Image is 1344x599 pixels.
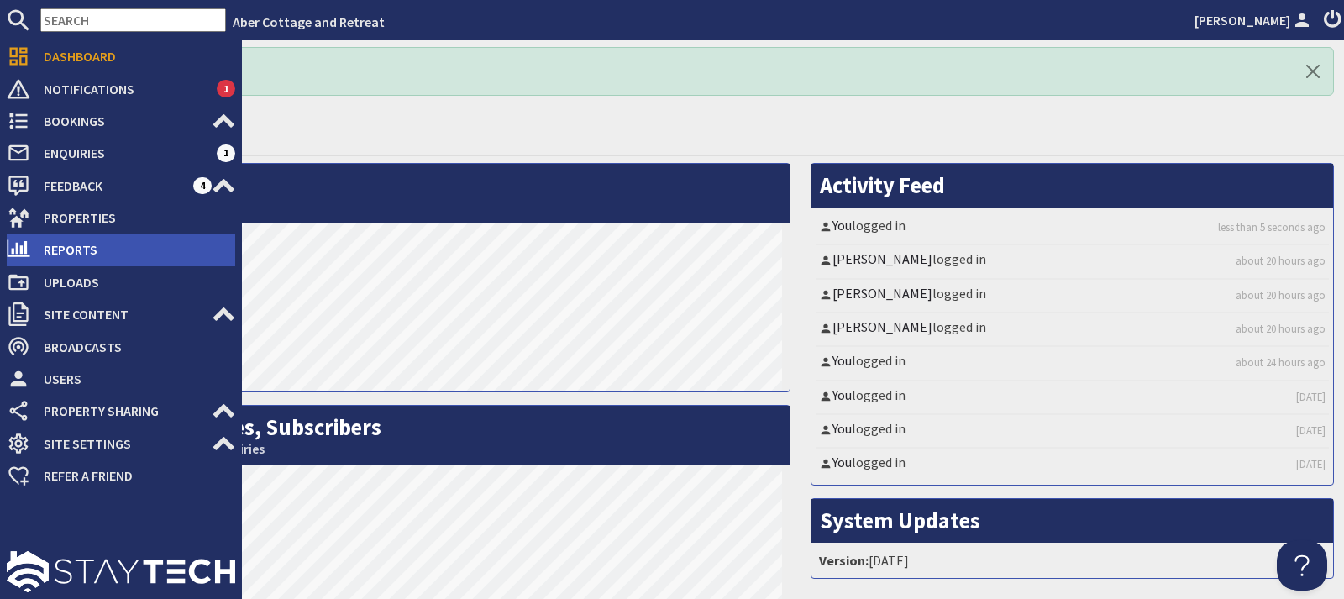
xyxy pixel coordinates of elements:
a: Notifications 1 [7,76,235,102]
span: Refer a Friend [30,462,235,489]
li: logged in [816,415,1329,449]
a: [DATE] [1296,389,1326,405]
span: Site Settings [30,430,212,457]
span: Notifications [30,76,217,102]
a: [PERSON_NAME] [832,318,932,335]
span: Broadcasts [30,334,235,360]
span: Users [30,365,235,392]
li: logged in [816,449,1329,481]
span: Reports [30,236,235,263]
input: SEARCH [40,8,226,32]
a: about 20 hours ago [1236,321,1326,337]
li: logged in [816,347,1329,381]
a: You [832,454,852,470]
span: Enquiries [30,139,217,166]
strong: Version: [819,552,869,569]
a: about 20 hours ago [1236,287,1326,303]
span: Dashboard [30,43,235,70]
a: [PERSON_NAME] [832,250,932,267]
span: Properties [30,204,235,231]
div: Logged In! Hello! [50,47,1334,96]
span: Site Content [30,301,212,328]
span: Property Sharing [30,397,212,424]
a: about 24 hours ago [1236,355,1326,370]
span: 4 [193,177,212,194]
a: [DATE] [1296,456,1326,472]
a: Feedback 4 [7,172,235,199]
li: logged in [816,245,1329,279]
a: Reports [7,236,235,263]
a: Site Settings [7,430,235,457]
a: Bookings [7,108,235,134]
span: Feedback [30,172,193,199]
small: This Month: 0 Bookings, 0 Enquiries [60,441,781,457]
span: 1 [217,144,235,161]
a: Refer a Friend [7,462,235,489]
a: You [832,420,852,437]
a: about 20 hours ago [1236,253,1326,269]
a: You [832,217,852,234]
a: You [832,386,852,403]
a: Users [7,365,235,392]
small: This Month: 593 Visits [60,199,781,215]
span: Uploads [30,269,235,296]
li: logged in [816,280,1329,313]
a: less than 5 seconds ago [1218,219,1326,235]
a: Activity Feed [820,171,945,199]
span: Bookings [30,108,212,134]
a: Enquiries 1 [7,139,235,166]
a: Broadcasts [7,334,235,360]
span: 1 [217,80,235,97]
a: Dashboard [7,43,235,70]
img: staytech_l_w-4e588a39d9fa60e82540d7cfac8cfe4b7147e857d3e8dbdfbd41c59d52db0ec4.svg [7,551,235,592]
a: Properties [7,204,235,231]
a: Uploads [7,269,235,296]
a: You [832,352,852,369]
iframe: Toggle Customer Support [1277,540,1327,591]
li: logged in [816,313,1329,347]
a: [PERSON_NAME] [832,285,932,302]
a: System Updates [820,507,980,534]
li: logged in [816,381,1329,415]
li: logged in [816,212,1329,245]
a: Aber Cottage and Retreat [233,13,385,30]
a: [PERSON_NAME] [1194,10,1314,30]
h2: Visits per Day [51,164,790,223]
li: [DATE] [816,547,1329,574]
a: Property Sharing [7,397,235,424]
a: Site Content [7,301,235,328]
h2: Bookings, Enquiries, Subscribers [51,406,790,465]
a: [DATE] [1296,423,1326,439]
